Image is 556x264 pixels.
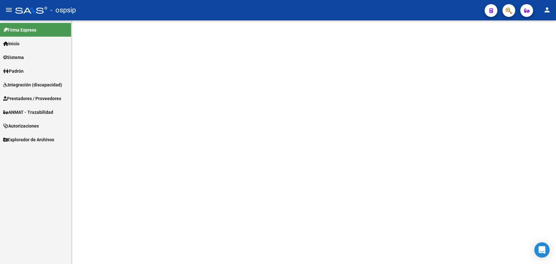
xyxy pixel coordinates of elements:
[3,26,36,33] span: Firma Express
[3,136,54,143] span: Explorador de Archivos
[534,242,550,258] div: Open Intercom Messenger
[5,6,13,14] mat-icon: menu
[543,6,551,14] mat-icon: person
[3,95,61,102] span: Prestadores / Proveedores
[3,122,39,129] span: Autorizaciones
[3,68,24,75] span: Padrón
[50,3,76,17] span: - ospsip
[3,54,24,61] span: Sistema
[3,109,53,116] span: ANMAT - Trazabilidad
[3,81,62,88] span: Integración (discapacidad)
[3,40,19,47] span: Inicio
